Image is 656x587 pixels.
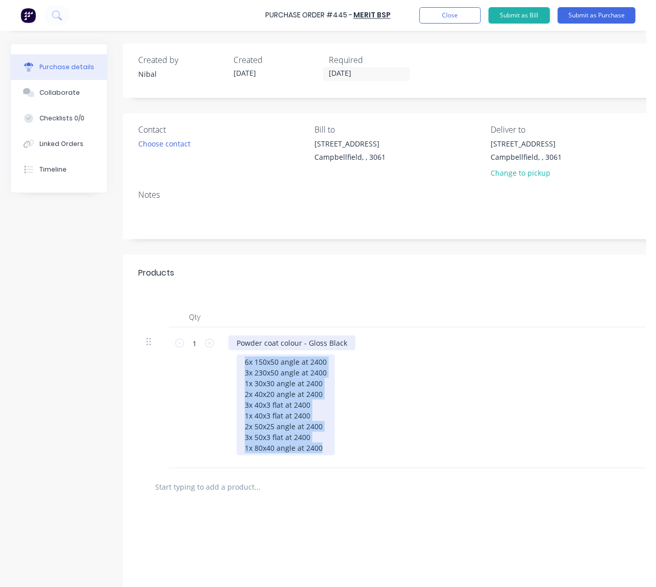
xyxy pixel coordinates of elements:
div: Campbellfield, , 3061 [314,152,386,162]
div: Purchase details [39,62,94,72]
div: Required [329,54,416,66]
button: Timeline [11,157,107,182]
button: Checklists 0/0 [11,106,107,131]
input: Start typing to add a product... [155,476,359,497]
div: Nibal [138,69,225,79]
div: Created by [138,54,225,66]
div: Purchase Order #445 - [265,10,352,21]
div: Choose contact [138,138,191,149]
button: Purchase details [11,54,107,80]
button: Collaborate [11,80,107,106]
div: Qty [169,307,220,327]
div: Checklists 0/0 [39,114,84,123]
div: Linked Orders [39,139,83,149]
div: Change to pickup [491,167,562,178]
div: Products [138,267,174,279]
div: Collaborate [39,88,80,97]
button: Close [419,7,481,24]
div: Bill to [314,123,483,136]
div: [STREET_ADDRESS] [491,138,562,149]
div: Campbellfield, , 3061 [491,152,562,162]
a: Merit BSP [353,10,391,20]
div: Powder coat colour - Gloss Black [228,336,355,350]
button: Submit as Bill [489,7,550,24]
div: Created [234,54,321,66]
img: Factory [20,8,36,23]
div: Timeline [39,165,67,174]
button: Linked Orders [11,131,107,157]
button: Submit as Purchase [558,7,636,24]
div: Contact [138,123,307,136]
div: 6x 150x50 angle at 2400 3x 230x50 angle at 2400 1x 30x30 angle at 2400 2x 40x20 angle at 2400 3x ... [237,354,335,455]
div: [STREET_ADDRESS] [314,138,386,149]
